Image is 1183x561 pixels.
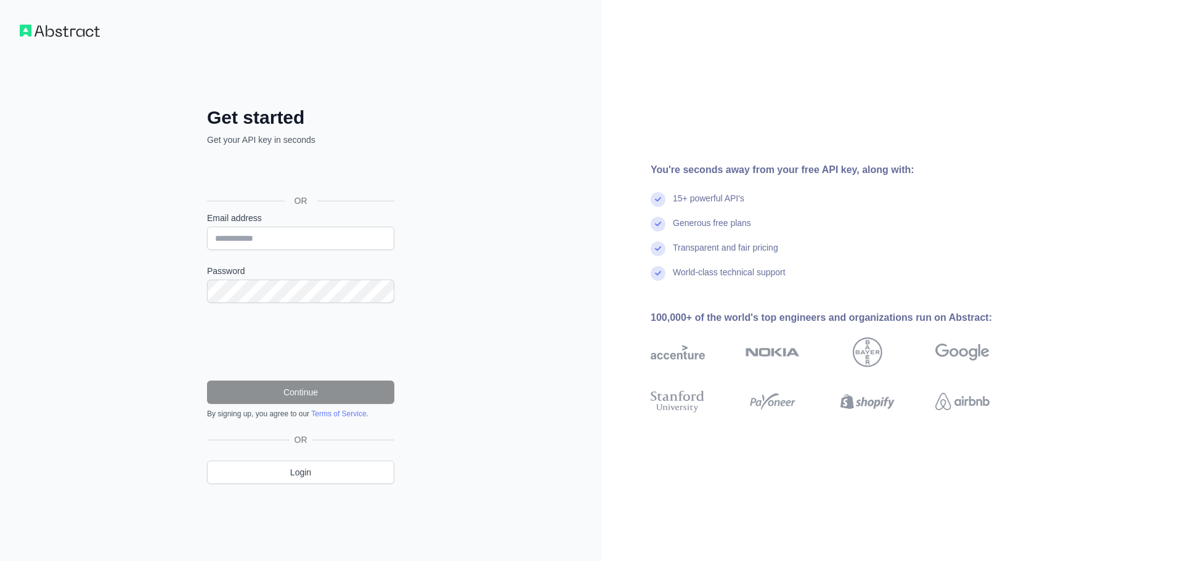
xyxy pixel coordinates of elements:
img: airbnb [935,388,990,415]
div: 100,000+ of the world's top engineers and organizations run on Abstract: [651,310,1029,325]
img: shopify [840,388,895,415]
img: google [935,337,990,367]
img: check mark [651,217,665,232]
img: payoneer [746,388,800,415]
img: accenture [651,337,705,367]
div: World-class technical support [673,266,786,291]
img: nokia [746,337,800,367]
img: stanford university [651,388,705,415]
img: check mark [651,241,665,256]
p: Get your API key in seconds [207,134,394,146]
div: Transparent and fair pricing [673,241,778,266]
iframe: reCAPTCHA [207,318,394,366]
div: 15+ powerful API's [673,192,744,217]
span: OR [285,195,317,207]
a: Terms of Service [311,410,366,418]
label: Password [207,265,394,277]
iframe: Botón Iniciar sesión con Google [201,159,398,187]
label: Email address [207,212,394,224]
div: By signing up, you agree to our . [207,409,394,419]
div: Generous free plans [673,217,751,241]
span: OR [290,434,312,446]
img: bayer [853,337,882,367]
button: Continue [207,381,394,404]
img: check mark [651,266,665,281]
img: check mark [651,192,665,207]
div: You're seconds away from your free API key, along with: [651,163,1029,177]
img: Workflow [20,25,100,37]
h2: Get started [207,107,394,129]
a: Login [207,461,394,484]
